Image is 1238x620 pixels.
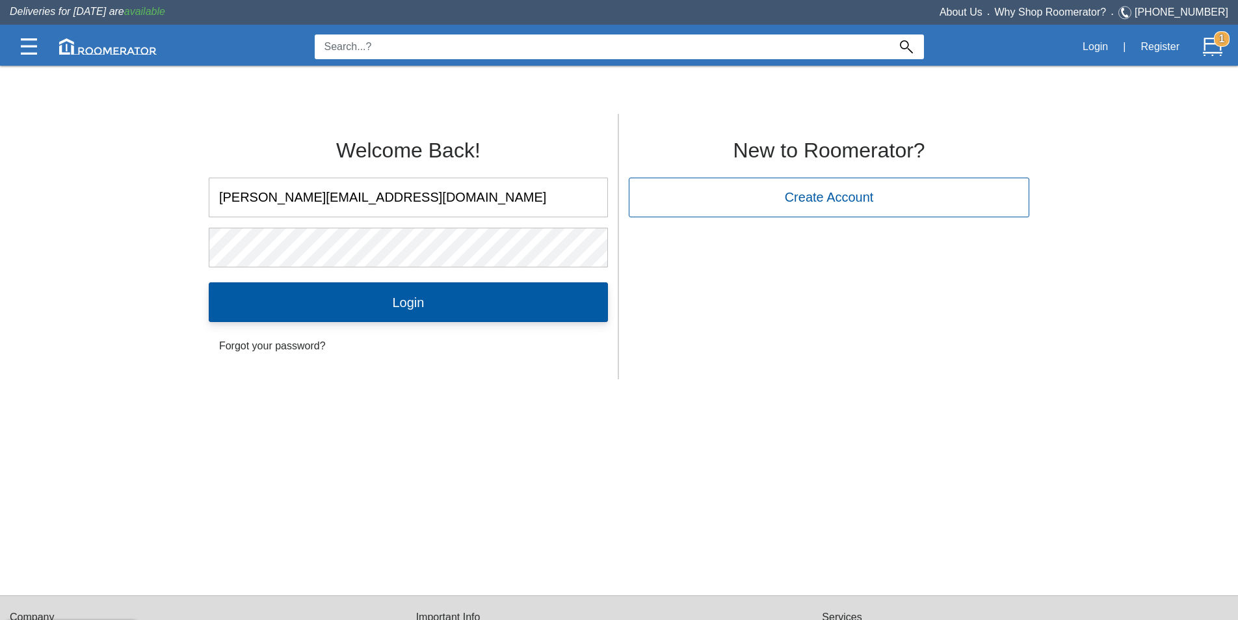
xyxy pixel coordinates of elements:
div: | [1115,33,1133,61]
img: Cart.svg [1203,37,1222,57]
img: Telephone.svg [1118,5,1135,21]
a: About Us [940,7,982,18]
span: • [1106,11,1118,17]
a: Why Shop Roomerator? [995,7,1107,18]
input: Email [209,178,607,217]
img: Categories.svg [21,38,37,55]
input: Login [209,282,608,321]
button: Create Account [629,178,1029,217]
h2: Welcome Back! [209,139,608,162]
span: available [124,6,165,17]
h2: New to Roomerator? [629,139,1029,162]
input: Search...? [315,34,889,59]
span: • [982,11,995,17]
a: [PHONE_NUMBER] [1135,7,1228,18]
a: Forgot your password? [209,333,608,359]
span: Deliveries for [DATE] are [10,6,165,17]
img: Search_Icon.svg [900,40,913,53]
button: Register [1133,33,1187,61]
button: Login [1075,33,1115,61]
strong: 1 [1214,31,1230,47]
img: roomerator-logo.svg [59,38,157,55]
